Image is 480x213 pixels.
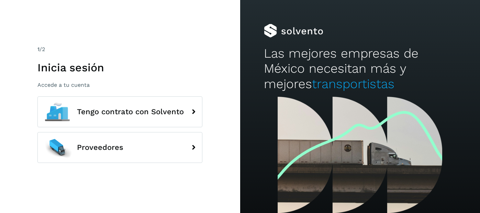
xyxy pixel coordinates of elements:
[77,108,184,116] span: Tengo contrato con Solvento
[37,46,40,52] span: 1
[37,82,202,88] p: Accede a tu cuenta
[37,132,202,163] button: Proveedores
[37,61,202,74] h1: Inicia sesión
[37,96,202,127] button: Tengo contrato con Solvento
[312,76,394,91] span: transportistas
[264,46,456,92] h2: Las mejores empresas de México necesitan más y mejores
[77,143,123,152] span: Proveedores
[37,45,202,54] div: /2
